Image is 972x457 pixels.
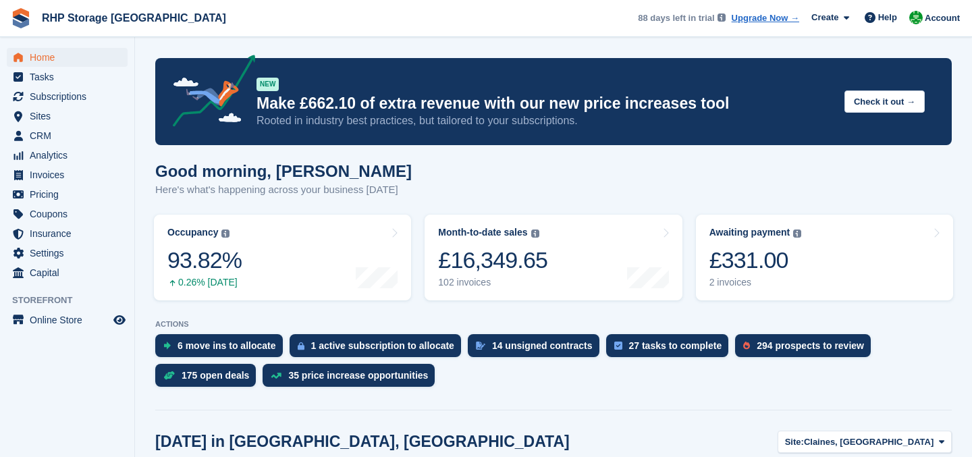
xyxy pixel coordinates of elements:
[7,205,128,223] a: menu
[468,334,606,364] a: 14 unsigned contracts
[438,277,547,288] div: 102 invoices
[743,342,750,350] img: prospect-51fa495bee0391a8d652442698ab0144808aea92771e9ea1ae160a38d050c398.svg
[298,342,304,350] img: active_subscription_to_allocate_icon-d502201f5373d7db506a760aba3b589e785aa758c864c3986d89f69b8ff3...
[629,340,722,351] div: 27 tasks to complete
[811,11,838,24] span: Create
[263,364,441,394] a: 35 price increase opportunities
[492,340,593,351] div: 14 unsigned contracts
[804,435,934,449] span: Claines, [GEOGRAPHIC_DATA]
[167,227,218,238] div: Occupancy
[438,246,547,274] div: £16,349.65
[155,182,412,198] p: Here's what's happening across your business [DATE]
[155,320,952,329] p: ACTIONS
[735,334,878,364] a: 294 prospects to review
[155,433,570,451] h2: [DATE] in [GEOGRAPHIC_DATA], [GEOGRAPHIC_DATA]
[155,334,290,364] a: 6 move ins to allocate
[438,227,527,238] div: Month-to-date sales
[30,126,111,145] span: CRM
[531,230,539,238] img: icon-info-grey-7440780725fd019a000dd9b08b2336e03edf1995a4989e88bcd33f0948082b44.svg
[778,431,952,453] button: Site: Claines, [GEOGRAPHIC_DATA]
[7,311,128,329] a: menu
[425,215,682,300] a: Month-to-date sales £16,349.65 102 invoices
[161,55,256,132] img: price-adjustments-announcement-icon-8257ccfd72463d97f412b2fc003d46551f7dbcb40ab6d574587a9cd5c0d94...
[256,78,279,91] div: NEW
[606,334,736,364] a: 27 tasks to complete
[30,263,111,282] span: Capital
[7,48,128,67] a: menu
[30,244,111,263] span: Settings
[167,277,242,288] div: 0.26% [DATE]
[271,373,281,379] img: price_increase_opportunities-93ffe204e8149a01c8c9dc8f82e8f89637d9d84a8eef4429ea346261dce0b2c0.svg
[155,162,412,180] h1: Good morning, [PERSON_NAME]
[709,227,790,238] div: Awaiting payment
[155,364,263,394] a: 175 open deals
[925,11,960,25] span: Account
[30,68,111,86] span: Tasks
[476,342,485,350] img: contract_signature_icon-13c848040528278c33f63329250d36e43548de30e8caae1d1a13099fd9432cc5.svg
[30,224,111,243] span: Insurance
[12,294,134,307] span: Storefront
[154,215,411,300] a: Occupancy 93.82% 0.26% [DATE]
[182,370,249,381] div: 175 open deals
[256,94,834,113] p: Make £662.10 of extra revenue with our new price increases tool
[290,334,468,364] a: 1 active subscription to allocate
[7,87,128,106] a: menu
[288,370,428,381] div: 35 price increase opportunities
[844,90,925,113] button: Check it out →
[30,107,111,126] span: Sites
[111,312,128,328] a: Preview store
[221,230,230,238] img: icon-info-grey-7440780725fd019a000dd9b08b2336e03edf1995a4989e88bcd33f0948082b44.svg
[878,11,897,24] span: Help
[167,246,242,274] div: 93.82%
[30,48,111,67] span: Home
[7,68,128,86] a: menu
[7,244,128,263] a: menu
[718,14,726,22] img: icon-info-grey-7440780725fd019a000dd9b08b2336e03edf1995a4989e88bcd33f0948082b44.svg
[709,246,802,274] div: £331.00
[163,342,171,350] img: move_ins_to_allocate_icon-fdf77a2bb77ea45bf5b3d319d69a93e2d87916cf1d5bf7949dd705db3b84f3ca.svg
[256,113,834,128] p: Rooted in industry best practices, but tailored to your subscriptions.
[11,8,31,28] img: stora-icon-8386f47178a22dfd0bd8f6a31ec36ba5ce8667c1dd55bd0f319d3a0aa187defe.svg
[36,7,232,29] a: RHP Storage [GEOGRAPHIC_DATA]
[163,371,175,380] img: deal-1b604bf984904fb50ccaf53a9ad4b4a5d6e5aea283cecdc64d6e3604feb123c2.svg
[30,311,111,329] span: Online Store
[311,340,454,351] div: 1 active subscription to allocate
[7,263,128,282] a: menu
[7,126,128,145] a: menu
[7,146,128,165] a: menu
[709,277,802,288] div: 2 invoices
[7,165,128,184] a: menu
[7,107,128,126] a: menu
[30,185,111,204] span: Pricing
[30,87,111,106] span: Subscriptions
[793,230,801,238] img: icon-info-grey-7440780725fd019a000dd9b08b2336e03edf1995a4989e88bcd33f0948082b44.svg
[696,215,953,300] a: Awaiting payment £331.00 2 invoices
[30,165,111,184] span: Invoices
[30,205,111,223] span: Coupons
[178,340,276,351] div: 6 move ins to allocate
[7,185,128,204] a: menu
[638,11,714,25] span: 88 days left in trial
[909,11,923,24] img: Rod
[7,224,128,243] a: menu
[785,435,804,449] span: Site:
[732,11,799,25] a: Upgrade Now →
[30,146,111,165] span: Analytics
[614,342,622,350] img: task-75834270c22a3079a89374b754ae025e5fb1db73e45f91037f5363f120a921f8.svg
[757,340,864,351] div: 294 prospects to review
